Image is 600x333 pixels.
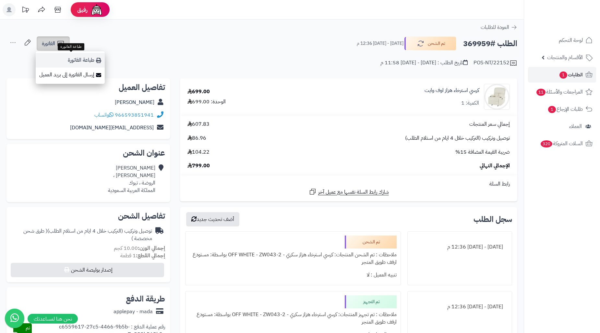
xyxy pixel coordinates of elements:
[528,67,596,83] a: الطلبات1
[559,71,567,79] span: 1
[114,308,153,315] div: applepay - mada
[36,68,105,82] a: إرسال الفاتورة إلى بريد العميل
[189,269,397,281] div: تنبيه العميل : لا
[42,40,55,47] span: الفاتورة
[12,212,165,220] h2: تفاصيل الشحن
[481,23,517,31] a: العودة للطلبات
[138,244,165,252] strong: إجمالي الوزن:
[70,124,154,132] a: [EMAIL_ADDRESS][DOMAIN_NAME]
[412,301,508,313] div: [DATE] - [DATE] 12:36 م
[90,3,103,16] img: ai-face.png
[115,98,154,106] a: [PERSON_NAME]
[461,99,479,107] div: الكمية: 1
[126,295,165,303] h2: طريقة الدفع
[425,87,479,94] a: كرسي استرخاء هزاز اوف وايت
[187,88,210,96] div: 699.00
[412,241,508,253] div: [DATE] - [DATE] 12:36 م
[481,23,509,31] span: العودة للطلبات
[536,87,583,96] span: المراجعات والأسئلة
[187,148,210,156] span: 104.22
[484,84,510,110] img: 1737964704-110102050045-90x90.jpg
[77,6,88,14] span: رفيق
[559,70,583,79] span: الطلبات
[345,236,397,249] div: تم الشحن
[108,164,155,194] div: [PERSON_NAME] [PERSON_NAME] ، الروضة ، تبوك المملكة العربية السعودية
[189,249,397,269] div: ملاحظات : تم الشحن المنتجات: كرسي استرخاء هزاز سكري - OFF WHITE - ZW043-2 بواسطة: مستودع ارفف طوي...
[318,188,389,196] span: شارك رابط السلة نفسها مع عميل آخر
[120,252,165,260] small: 1 قطعة
[183,180,515,188] div: رابط السلة
[23,227,152,242] span: ( طرق شحن مخصصة )
[189,308,397,328] div: ملاحظات : تم تجهيز المنتجات: كرسي استرخاء هزاز سكري - OFF WHITE - ZW043-2 بواسطة: مستودع ارفف طوي...
[357,40,403,47] small: [DATE] - [DATE] 12:36 م
[404,37,456,50] button: تم الشحن
[528,101,596,117] a: طلبات الإرجاع1
[455,148,510,156] span: ضريبة القيمة المضافة 15%
[528,84,596,100] a: المراجعات والأسئلة11
[187,121,210,128] span: 607.83
[528,136,596,151] a: السلات المتروكة320
[309,188,389,196] a: شارك رابط السلة نفسها مع عميل آخر
[528,119,596,134] a: العملاء
[58,43,84,50] div: طباعة الفاتورة
[37,36,70,51] a: الفاتورة
[547,105,583,114] span: طلبات الإرجاع
[114,244,165,252] small: 10.00 كجم
[187,98,226,106] div: الوحدة: 699.00
[380,59,468,67] div: تاريخ الطلب : [DATE] - [DATE] 11:58 م
[94,111,114,119] a: واتساب
[474,215,512,223] h3: سجل الطلب
[186,212,239,226] button: أضف تحديث جديد
[187,134,206,142] span: 86.96
[541,140,552,147] span: 320
[548,106,556,113] span: 1
[559,36,583,45] span: لوحة التحكم
[528,32,596,48] a: لوحة التحكم
[17,3,33,18] a: تحديثات المنصة
[11,263,164,277] button: إصدار بوليصة الشحن
[540,139,583,148] span: السلات المتروكة
[463,37,517,50] h2: الطلب #369959
[405,134,510,142] span: توصيل وتركيب (التركيب خلال 4 ايام من استلام الطلب)
[12,227,152,242] div: توصيل وتركيب (التركيب خلال 4 ايام من استلام الطلب)
[474,59,517,67] div: POS-NT/22152
[480,162,510,170] span: الإجمالي النهائي
[187,162,210,170] span: 799.00
[136,252,165,260] strong: إجمالي القطع:
[345,295,397,308] div: تم التجهيز
[36,53,105,68] a: طباعة الفاتورة
[569,122,582,131] span: العملاء
[469,121,510,128] span: إجمالي سعر المنتجات
[115,111,154,119] a: 966593851941
[12,83,165,91] h2: تفاصيل العميل
[547,53,583,62] span: الأقسام والمنتجات
[12,149,165,157] h2: عنوان الشحن
[536,89,546,96] span: 11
